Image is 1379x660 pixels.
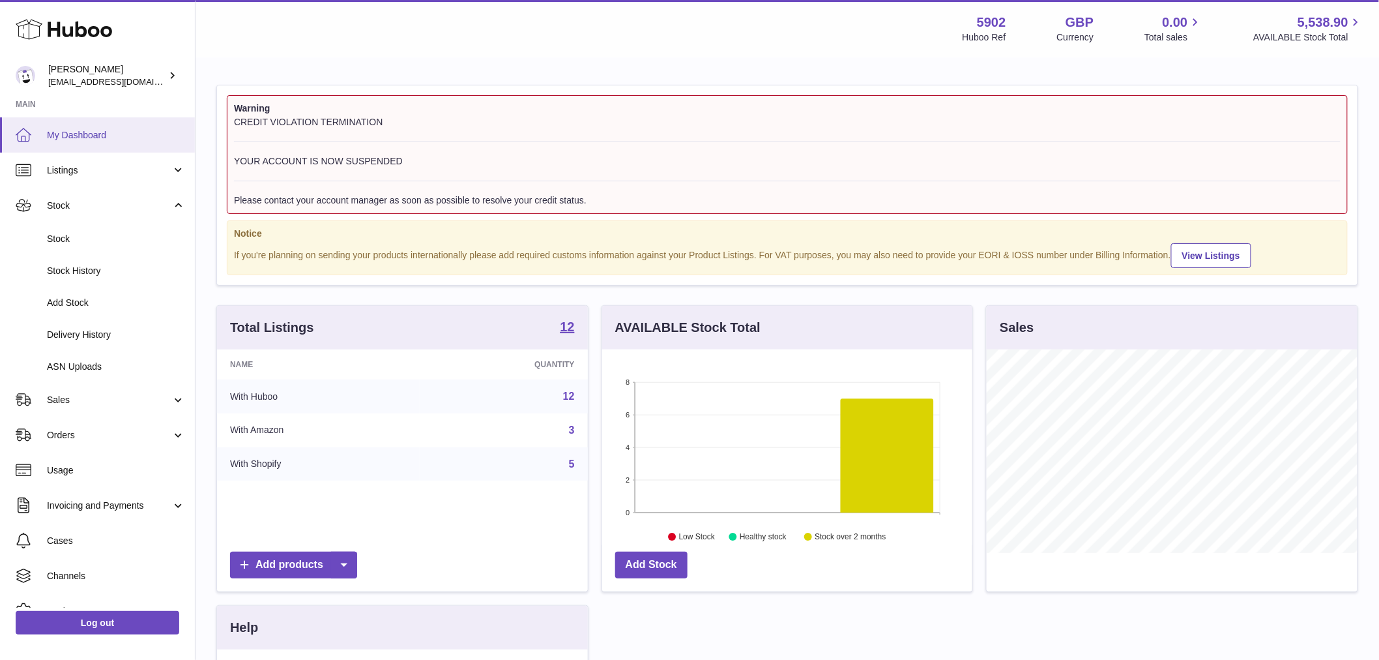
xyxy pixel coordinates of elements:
[1000,319,1034,337] h3: Sales
[1253,14,1363,44] a: 5,538.90 AVAILABLE Stock Total
[217,380,420,413] td: With Huboo
[47,329,185,341] span: Delivery History
[47,535,185,547] span: Cases
[16,66,35,85] img: internalAdmin-5902@internal.huboo.com
[217,350,420,380] th: Name
[16,611,179,635] a: Log out
[626,476,630,484] text: 2
[230,319,314,337] h3: Total Listings
[626,411,630,419] text: 6
[47,129,185,142] span: My Dashboard
[47,500,171,512] span: Invoicing and Payments
[963,31,1006,44] div: Huboo Ref
[217,447,420,481] td: With Shopify
[217,413,420,447] td: With Amazon
[234,228,1341,240] strong: Notice
[1144,14,1202,44] a: 0.00 Total sales
[47,394,171,406] span: Sales
[47,164,171,177] span: Listings
[234,241,1341,268] div: If you're planning on sending your products internationally please add required customs informati...
[740,533,787,542] text: Healthy stock
[234,116,1341,207] div: CREDIT VIOLATION TERMINATION YOUR ACCOUNT IS NOW SUSPENDED Please contact your account manager as...
[47,464,185,477] span: Usage
[47,361,185,373] span: ASN Uploads
[47,265,185,277] span: Stock History
[48,63,166,88] div: [PERSON_NAME]
[560,320,574,336] a: 12
[47,297,185,309] span: Add Stock
[1171,243,1251,268] a: View Listings
[626,509,630,517] text: 0
[47,200,171,212] span: Stock
[615,552,688,578] a: Add Stock
[48,76,192,87] span: [EMAIL_ADDRESS][DOMAIN_NAME]
[815,533,886,542] text: Stock over 2 months
[679,533,716,542] text: Low Stock
[626,378,630,386] text: 8
[1163,14,1188,31] span: 0.00
[47,429,171,442] span: Orders
[1253,31,1363,44] span: AVAILABLE Stock Total
[1298,14,1348,31] span: 5,538.90
[47,233,185,245] span: Stock
[569,458,575,470] a: 5
[230,552,357,578] a: Add products
[234,102,1341,115] strong: Warning
[47,605,185,618] span: Settings
[420,350,587,380] th: Quantity
[563,391,575,402] a: 12
[977,14,1006,31] strong: 5902
[1057,31,1094,44] div: Currency
[1144,31,1202,44] span: Total sales
[615,319,761,337] h3: AVAILABLE Stock Total
[47,570,185,582] span: Channels
[560,320,574,333] strong: 12
[626,443,630,451] text: 4
[1066,14,1094,31] strong: GBP
[569,425,575,436] a: 3
[230,619,258,637] h3: Help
